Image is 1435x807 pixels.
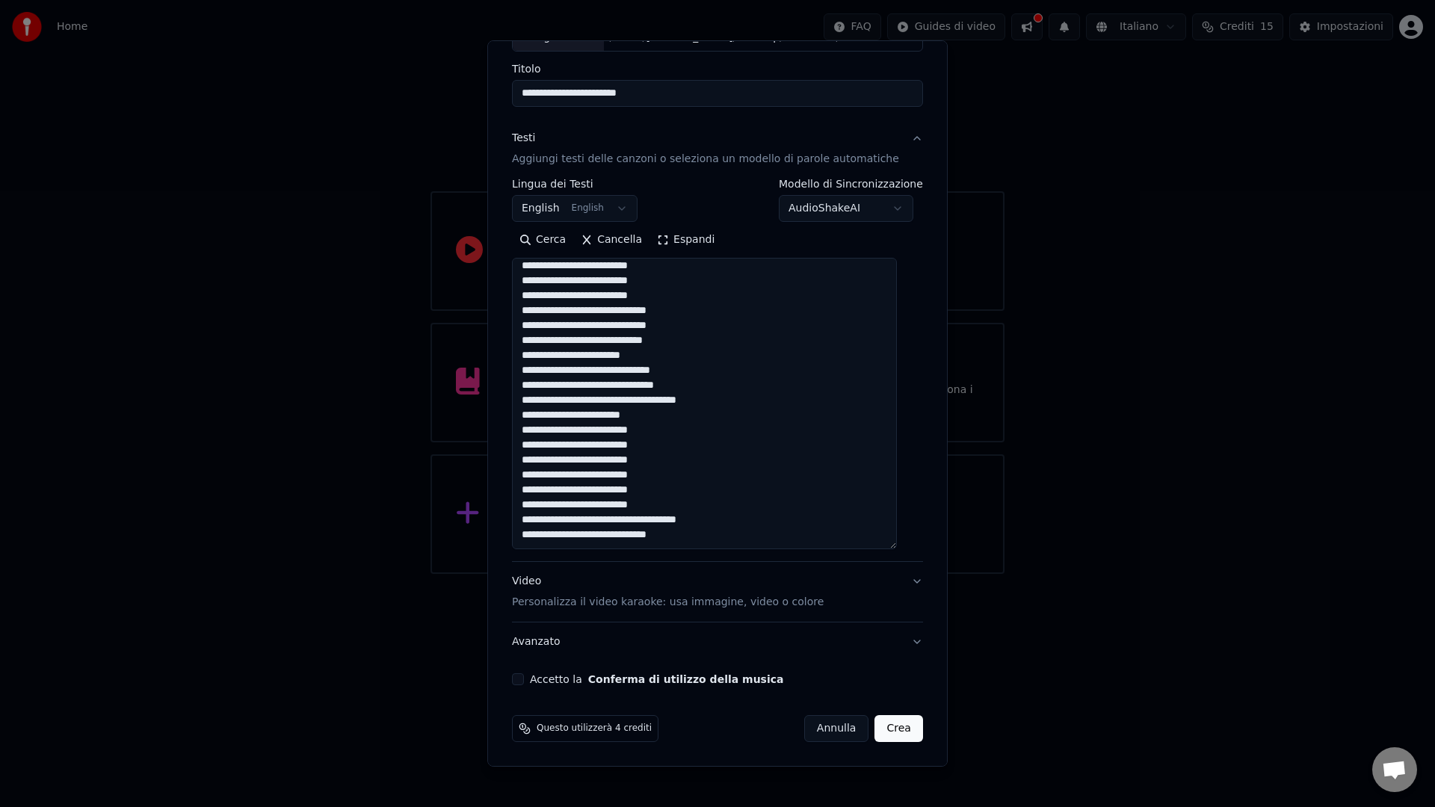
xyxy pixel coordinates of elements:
[530,674,783,684] label: Accetto la
[512,131,535,146] div: Testi
[512,119,923,179] button: TestiAggiungi testi delle canzoni o seleziona un modello di parole automatiche
[512,228,573,252] button: Cerca
[512,595,824,610] p: Personalizza il video karaoke: usa immagine, video o colore
[512,179,923,561] div: TestiAggiungi testi delle canzoni o seleziona un modello di parole automatiche
[537,723,652,735] span: Questo utilizzerà 4 crediti
[512,574,824,610] div: Video
[588,674,784,684] button: Accetto la
[649,228,722,252] button: Espandi
[804,715,869,742] button: Annulla
[512,179,638,189] label: Lingua dei Testi
[512,622,923,661] button: Avanzato
[512,562,923,622] button: VideoPersonalizza il video karaoke: usa immagine, video o colore
[573,228,649,252] button: Cancella
[779,179,923,189] label: Modello di Sincronizzazione
[875,715,923,742] button: Crea
[512,152,899,167] p: Aggiungi testi delle canzoni o seleziona un modello di parole automatiche
[512,64,923,74] label: Titolo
